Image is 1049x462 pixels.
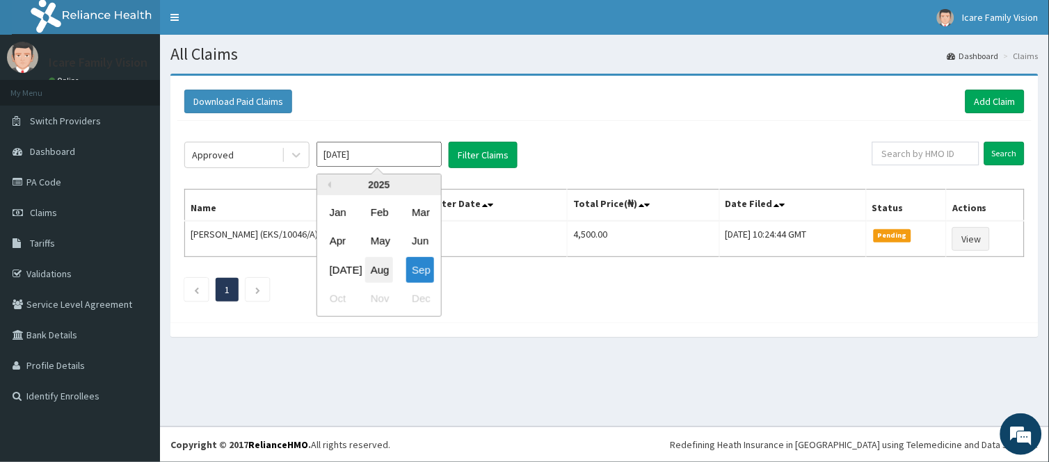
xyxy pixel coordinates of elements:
[255,283,261,296] a: Next page
[160,427,1049,462] footer: All rights reserved.
[1000,50,1039,62] li: Claims
[963,11,1039,24] span: Icare Family Vision
[671,438,1039,452] div: Redefining Heath Insurance in [GEOGRAPHIC_DATA] using Telemedicine and Data Science!
[947,190,1025,222] th: Actions
[324,181,331,188] button: Previous Year
[185,190,403,222] th: Name
[406,229,434,254] div: Choose June 2025
[966,90,1025,113] a: Add Claim
[324,229,352,254] div: Choose April 2025
[317,142,442,167] input: Select Month and Year
[324,199,352,225] div: Choose January 2025
[937,9,954,26] img: User Image
[248,438,308,451] a: RelianceHMO
[874,229,912,242] span: Pending
[719,190,866,222] th: Date Filed
[365,257,393,283] div: Choose August 2025
[317,174,441,195] div: 2025
[170,438,311,451] strong: Copyright © 2017 .
[49,76,82,85] a: Online
[193,283,200,296] a: Previous page
[719,221,866,257] td: [DATE] 10:24:44 GMT
[185,221,403,257] td: [PERSON_NAME] (EKS/10046/A)
[952,227,990,251] a: View
[406,199,434,225] div: Choose March 2025
[568,221,720,257] td: 4,500.00
[30,145,75,158] span: Dashboard
[184,90,292,113] button: Download Paid Claims
[984,142,1025,165] input: Search
[7,42,38,73] img: User Image
[406,257,434,283] div: Choose September 2025
[568,190,720,222] th: Total Price(₦)
[324,257,352,283] div: Choose July 2025
[365,229,393,254] div: Choose May 2025
[30,115,101,127] span: Switch Providers
[30,237,55,249] span: Tariffs
[225,283,230,296] a: Page 1 is your current page
[317,198,441,313] div: month 2025-09
[947,50,999,62] a: Dashboard
[872,142,979,165] input: Search by HMO ID
[170,45,1039,63] h1: All Claims
[49,56,147,69] p: Icare Family Vision
[449,142,518,168] button: Filter Claims
[192,148,234,162] div: Approved
[866,190,947,222] th: Status
[365,199,393,225] div: Choose February 2025
[30,206,57,219] span: Claims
